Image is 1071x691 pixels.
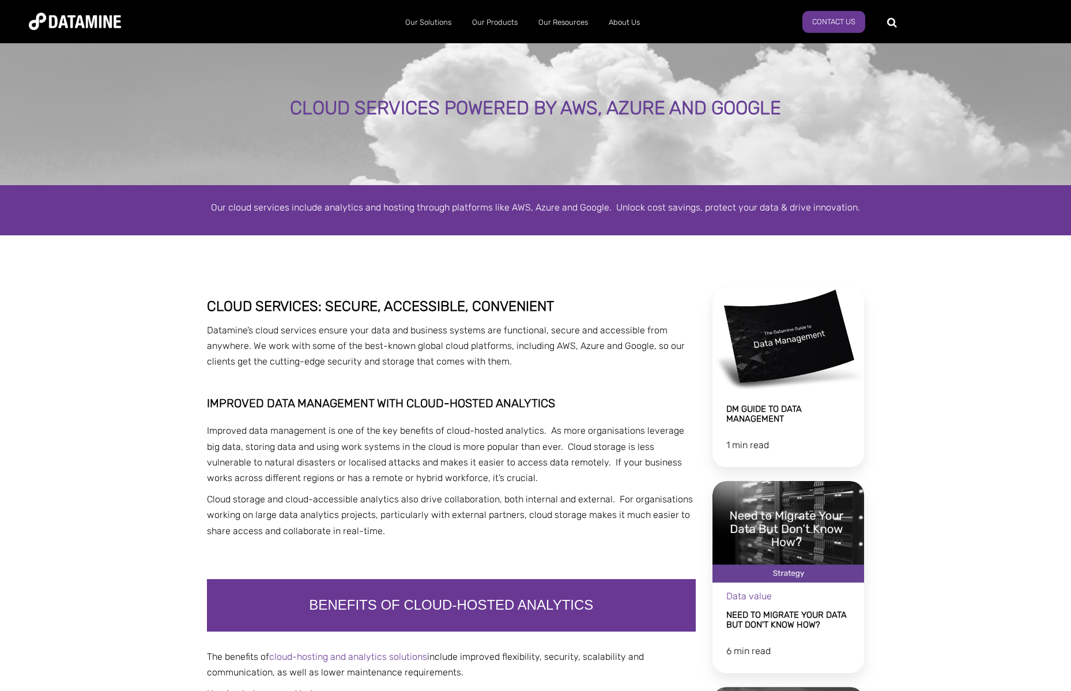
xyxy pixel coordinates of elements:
a: Our Solutions [395,7,462,37]
span: Improved data management with cloud-hosted analytics [207,396,555,410]
span: BENEFITS OF CLOUD-HOSTED ANALYTICS [309,597,593,613]
p: The benefits of include improved flexibility, security, scalability and communication, as well as... [207,649,696,680]
a: Our Products [462,7,528,37]
span: Improved data management is one of the key benefits of cloud-hosted analytics. As more organisati... [207,425,684,483]
a: Contact us [802,11,865,33]
a: Our Resources [528,7,598,37]
span: Cloud services: Secure, accessible, convenient [207,298,554,314]
p: Our cloud services include analytics and hosting through platforms like AWS, Azure and Google. Un... [207,200,864,215]
img: Datamine [29,13,121,30]
p: Datamine’s cloud services ensure your data and business systems are functional, secure and access... [207,322,696,370]
div: Cloud Services Powered by AWS, Azure and Google [122,98,949,119]
span: Cloud storage and cloud-accessible analytics also drive collaboration, both internal and external... [207,494,693,536]
a: cloud-hosting and analytics solutions [269,651,427,662]
a: About Us [598,7,650,37]
span: Data value [726,591,772,602]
